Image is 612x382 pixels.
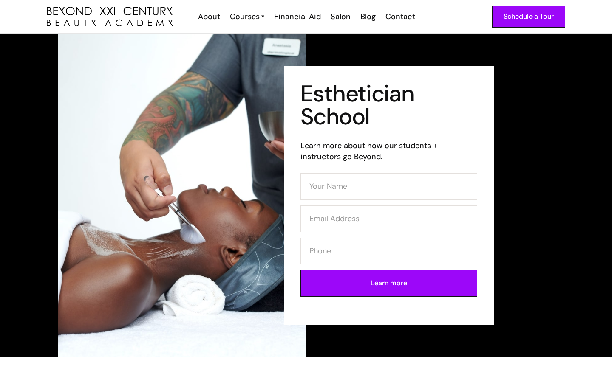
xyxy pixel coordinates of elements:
[331,11,351,22] div: Salon
[355,11,380,22] a: Blog
[47,7,173,27] a: home
[300,173,477,302] form: Contact Form (Esthi)
[504,11,554,22] div: Schedule a Tour
[325,11,355,22] a: Salon
[274,11,321,22] div: Financial Aid
[198,11,220,22] div: About
[300,82,477,128] h1: Esthetician School
[300,140,477,162] h6: Learn more about how our students + instructors go Beyond.
[385,11,415,22] div: Contact
[58,34,306,357] img: esthetician facial application
[360,11,376,22] div: Blog
[269,11,325,22] a: Financial Aid
[193,11,224,22] a: About
[300,173,477,200] input: Your Name
[300,205,477,232] input: Email Address
[230,11,264,22] a: Courses
[300,238,477,264] input: Phone
[47,7,173,27] img: beyond 21st century beauty academy logo
[380,11,419,22] a: Contact
[230,11,260,22] div: Courses
[300,270,477,297] input: Learn more
[492,6,565,28] a: Schedule a Tour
